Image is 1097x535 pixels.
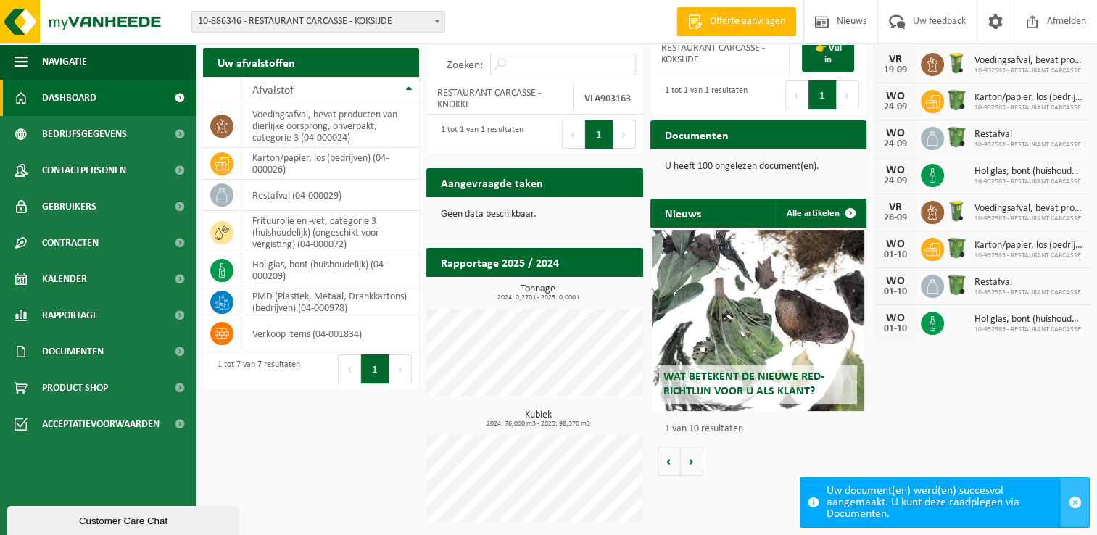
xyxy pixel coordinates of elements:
span: 10-886346 - RESTAURANT CARCASSE - KOKSIJDE [191,11,445,33]
p: U heeft 100 ongelezen document(en). [665,162,852,172]
span: Karton/papier, los (bedrijven) [974,240,1082,252]
div: 24-09 [881,102,910,112]
span: Karton/papier, los (bedrijven) [974,92,1082,104]
button: 1 [361,354,389,383]
button: Previous [785,80,808,109]
button: 1 [585,120,613,149]
h2: Nieuws [650,199,716,227]
h3: Kubiek [434,410,642,428]
span: Navigatie [42,43,87,80]
td: karton/papier, los (bedrijven) (04-000026) [241,148,419,180]
div: WO [881,165,910,176]
iframe: chat widget [7,503,242,535]
span: 10-932583 - RESTAURANT CARCASSE [974,325,1082,334]
td: RESTAURANT CARCASSE - KOKSIJDE [650,32,790,75]
p: Geen data beschikbaar. [441,210,628,220]
span: Restafval [974,129,1081,141]
div: 24-09 [881,139,910,149]
span: Contactpersonen [42,152,126,188]
div: WO [881,275,910,287]
span: Voedingsafval, bevat producten van dierlijke oorsprong, onverpakt, categorie 3 [974,55,1082,67]
span: 10-886346 - RESTAURANT CARCASSE - KOKSIJDE [192,12,444,32]
span: Dashboard [42,80,96,116]
button: Vorige [658,447,681,476]
div: 1 tot 1 van 1 resultaten [658,79,748,111]
span: Afvalstof [252,85,294,96]
div: 01-10 [881,324,910,334]
p: 1 van 10 resultaten [665,424,859,434]
span: Hol glas, bont (huishoudelijk) [974,314,1082,325]
h3: Tonnage [434,284,642,302]
img: WB-0140-HPE-GN-50 [944,199,969,223]
span: 10-932583 - RESTAURANT CARCASSE [974,104,1082,112]
a: Bekijk rapportage [535,276,642,305]
td: verkoop items (04-001834) [241,318,419,349]
strong: VLA903163 [584,94,631,104]
span: 10-932583 - RESTAURANT CARCASSE [974,178,1082,186]
td: restafval (04-000029) [241,180,419,211]
span: Gebruikers [42,188,96,225]
span: Wat betekent de nieuwe RED-richtlijn voor u als klant? [663,371,824,397]
span: 10-932583 - RESTAURANT CARCASSE [974,67,1082,75]
td: RESTAURANT CARCASSE - KNOKKE [426,83,574,115]
h2: Documenten [650,120,743,149]
span: Voedingsafval, bevat producten van dierlijke oorsprong, onverpakt, categorie 3 [974,203,1082,215]
div: WO [881,91,910,102]
button: Next [613,120,636,149]
div: VR [881,202,910,213]
div: WO [881,239,910,250]
button: Previous [338,354,361,383]
a: Alle artikelen [775,199,865,228]
span: Rapportage [42,297,98,333]
button: 1 [808,80,837,109]
div: WO [881,128,910,139]
div: 24-09 [881,176,910,186]
div: 01-10 [881,287,910,297]
span: 10-932583 - RESTAURANT CARCASSE [974,289,1081,297]
div: Uw document(en) werd(en) succesvol aangemaakt. U kunt deze raadplegen via Documenten. [827,478,1061,527]
span: 10-932583 - RESTAURANT CARCASSE [974,252,1082,260]
div: 1 tot 7 van 7 resultaten [210,353,300,385]
span: Contracten [42,225,99,261]
div: 01-10 [881,250,910,260]
h2: Uw afvalstoffen [203,48,310,76]
span: Offerte aanvragen [706,14,789,29]
span: 2024: 76,000 m3 - 2025: 98,370 m3 [434,420,642,428]
span: Hol glas, bont (huishoudelijk) [974,166,1082,178]
a: Offerte aanvragen [676,7,796,36]
span: 10-932583 - RESTAURANT CARCASSE [974,215,1082,223]
button: Volgende [681,447,703,476]
span: Acceptatievoorwaarden [42,406,160,442]
div: WO [881,312,910,324]
span: Product Shop [42,370,108,406]
img: WB-0140-HPE-GN-50 [944,51,969,75]
span: 2024: 0,270 t - 2025: 0,000 t [434,294,642,302]
td: hol glas, bont (huishoudelijk) (04-000209) [241,254,419,286]
label: Zoeken: [447,59,483,71]
div: VR [881,54,910,65]
span: Restafval [974,277,1081,289]
span: 10-932583 - RESTAURANT CARCASSE [974,141,1081,149]
td: frituurolie en -vet, categorie 3 (huishoudelijk) (ongeschikt voor vergisting) (04-000072) [241,211,419,254]
td: PMD (Plastiek, Metaal, Drankkartons) (bedrijven) (04-000978) [241,286,419,318]
div: 1 tot 1 van 1 resultaten [434,118,523,150]
button: Previous [562,120,585,149]
img: WB-0370-HPE-GN-50 [944,273,969,297]
button: Next [389,354,412,383]
h2: Aangevraagde taken [426,168,558,196]
img: WB-0370-HPE-GN-50 [944,236,969,260]
span: Kalender [42,261,87,297]
a: 👉 Vul in [802,37,853,72]
h2: Rapportage 2025 / 2024 [426,248,574,276]
div: 19-09 [881,65,910,75]
span: Bedrijfsgegevens [42,116,127,152]
button: Next [837,80,859,109]
img: WB-0370-HPE-GN-50 [944,125,969,149]
img: WB-0370-HPE-GN-50 [944,88,969,112]
div: 26-09 [881,213,910,223]
a: Wat betekent de nieuwe RED-richtlijn voor u als klant? [652,230,864,411]
span: Documenten [42,333,104,370]
td: voedingsafval, bevat producten van dierlijke oorsprong, onverpakt, categorie 3 (04-000024) [241,104,419,148]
